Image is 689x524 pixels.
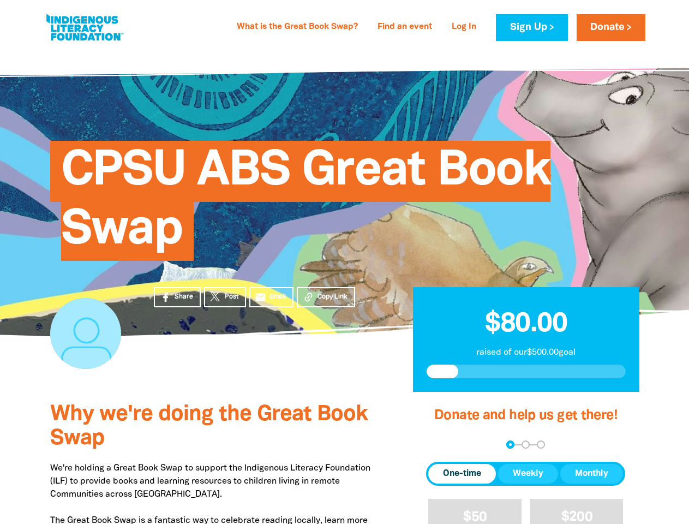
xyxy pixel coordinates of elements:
[560,464,623,484] button: Monthly
[230,19,364,36] a: What is the Great Book Swap?
[269,292,286,302] span: Email
[50,404,368,449] span: Why we're doing the Great Book Swap
[496,14,567,41] a: Sign Up
[427,346,626,359] p: raised of our $500.00 goal
[428,464,496,484] button: One-time
[317,292,348,302] span: Copy Link
[445,19,483,36] a: Log In
[522,440,530,449] button: Navigate to step 2 of 3 to enter your details
[154,287,201,307] a: Share
[498,464,558,484] button: Weekly
[249,287,294,307] a: emailEmail
[443,467,481,480] span: One-time
[255,291,266,303] i: email
[485,312,567,337] span: $80.00
[537,440,545,449] button: Navigate to step 3 of 3 to enter your payment details
[204,287,246,307] a: Post
[175,292,193,302] span: Share
[561,511,592,523] span: $200
[434,409,618,422] span: Donate and help us get there!
[575,467,608,480] span: Monthly
[577,14,645,41] a: Donate
[426,462,625,486] div: Donation frequency
[513,467,543,480] span: Weekly
[371,19,439,36] a: Find an event
[463,511,487,523] span: $50
[61,149,550,261] span: CPSU ABS Great Book Swap
[225,292,238,302] span: Post
[297,287,355,307] button: Copy Link
[506,440,514,449] button: Navigate to step 1 of 3 to enter your donation amount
